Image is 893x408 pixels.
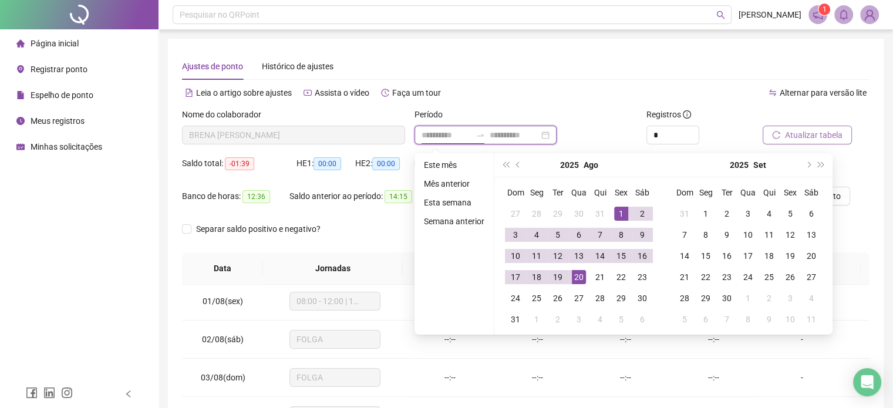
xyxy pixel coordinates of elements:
div: 11 [804,312,818,326]
div: 2 [762,291,776,305]
th: Data [182,252,263,285]
td: 2025-08-02 [632,203,653,224]
th: Sáb [632,182,653,203]
th: Sex [611,182,632,203]
div: 7 [720,312,734,326]
div: --:-- [415,333,484,346]
div: 10 [508,249,523,263]
span: home [16,39,25,48]
div: 6 [635,312,649,326]
div: 26 [551,291,565,305]
td: 2025-08-25 [526,288,547,309]
div: 8 [699,228,713,242]
div: 21 [593,270,607,284]
td: 2025-09-29 [695,288,716,309]
div: 11 [530,249,544,263]
div: 8 [614,228,628,242]
div: 6 [572,228,586,242]
span: schedule [16,143,25,151]
div: 23 [635,270,649,284]
div: 25 [530,291,544,305]
div: 16 [635,249,649,263]
button: Atualizar tabela [763,126,852,144]
div: 5 [551,228,565,242]
td: 2025-09-24 [737,267,759,288]
div: 8 [741,312,755,326]
td: 2025-10-11 [801,309,822,330]
td: 2025-08-31 [505,309,526,330]
div: 4 [804,291,818,305]
div: 30 [572,207,586,221]
td: 2025-09-05 [780,203,801,224]
td: 2025-09-28 [674,288,695,309]
td: 2025-08-12 [547,245,568,267]
td: 2025-08-27 [568,288,589,309]
td: 2025-09-06 [632,309,653,330]
th: Qua [568,182,589,203]
td: 2025-08-07 [589,224,611,245]
span: [PERSON_NAME] [739,8,801,21]
td: 2025-10-07 [716,309,737,330]
span: 08:00 - 12:00 | 13:15 - 17:00 [296,292,373,310]
td: 2025-07-28 [526,203,547,224]
span: bell [838,9,849,20]
td: 2025-10-10 [780,309,801,330]
td: 2025-07-29 [547,203,568,224]
td: 2025-08-28 [589,288,611,309]
td: 2025-08-11 [526,245,547,267]
div: 12 [783,228,797,242]
button: super-prev-year [499,153,512,177]
td: 2025-09-30 [716,288,737,309]
th: Qui [589,182,611,203]
span: Minhas solicitações [31,142,102,151]
button: super-next-year [815,153,828,177]
div: 24 [508,291,523,305]
li: Esta semana [419,195,489,210]
span: Assista o vídeo [315,88,369,97]
div: 3 [783,291,797,305]
div: 20 [804,249,818,263]
span: file [16,91,25,99]
div: 9 [762,312,776,326]
div: 30 [635,291,649,305]
span: FOLGA [296,331,373,348]
div: --:-- [503,333,572,346]
div: 3 [741,207,755,221]
td: 2025-10-02 [759,288,780,309]
td: 2025-08-30 [632,288,653,309]
sup: 1 [818,4,830,15]
span: Registrar ponto [31,65,87,74]
li: Semana anterior [419,214,489,228]
div: 31 [508,312,523,326]
td: 2025-08-20 [568,267,589,288]
div: 9 [720,228,734,242]
div: 19 [783,249,797,263]
div: 19 [551,270,565,284]
div: 10 [783,312,797,326]
td: 2025-08-19 [547,267,568,288]
div: Banco de horas: [182,190,289,203]
div: 14 [593,249,607,263]
td: 2025-08-09 [632,224,653,245]
td: 2025-09-19 [780,245,801,267]
td: 2025-09-22 [695,267,716,288]
div: 10 [741,228,755,242]
th: Jornadas [263,252,403,285]
td: 2025-07-27 [505,203,526,224]
th: Entrada 1 [403,252,490,285]
div: 15 [699,249,713,263]
div: 21 [678,270,692,284]
th: Qua [737,182,759,203]
td: 2025-09-27 [801,267,822,288]
td: 2025-09-03 [568,309,589,330]
div: 4 [593,312,607,326]
li: Este mês [419,158,489,172]
div: 5 [614,312,628,326]
td: 2025-09-20 [801,245,822,267]
span: left [124,390,133,398]
div: HE 2: [355,157,414,170]
span: 12:36 [242,190,270,203]
td: 2025-09-12 [780,224,801,245]
span: Faça um tour [392,88,441,97]
span: search [716,11,725,19]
